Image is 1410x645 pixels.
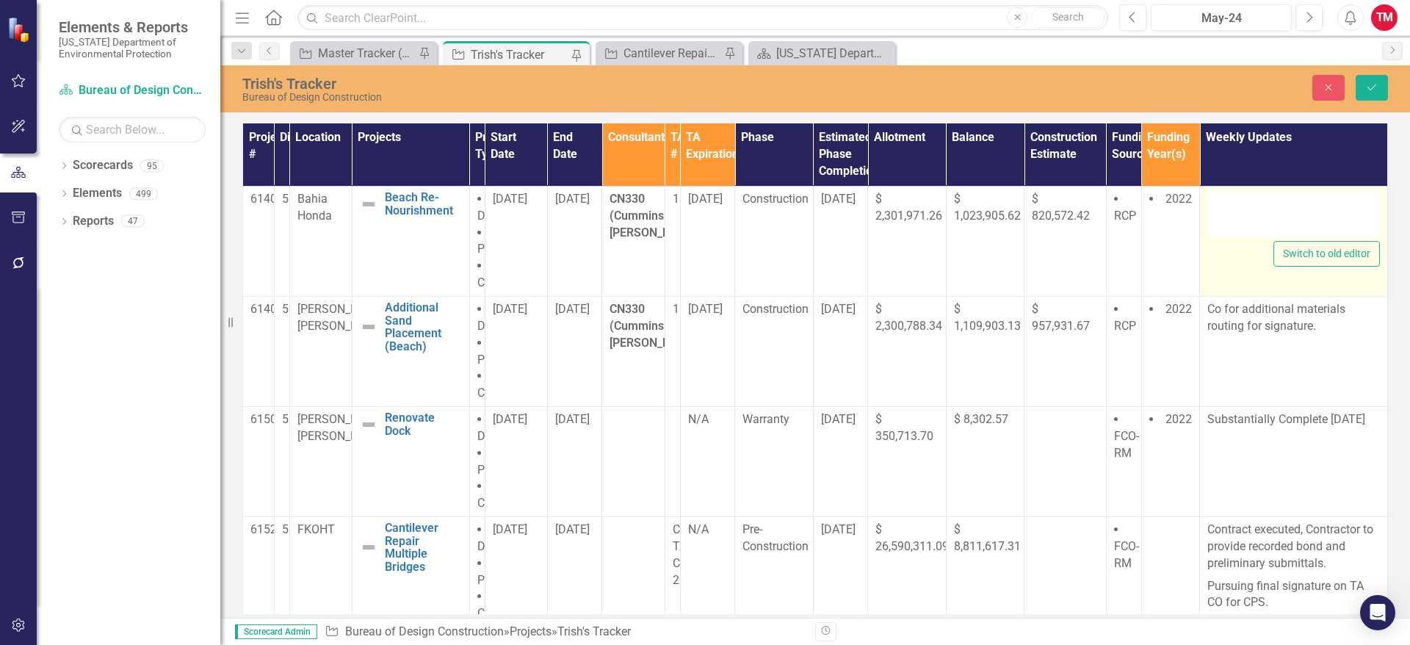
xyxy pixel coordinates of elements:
a: Cantilever Repair Multiple Bridges [385,522,462,573]
button: TM [1371,4,1398,31]
span: [PERSON_NAME] [PERSON_NAME] [297,302,386,333]
a: Reports [73,213,114,230]
a: Cantilever Repair Multiple Bridges [599,44,720,62]
span: Pre-Construction [742,522,809,553]
div: May-24 [1156,10,1287,27]
span: $ 820,572.42 [1032,192,1090,223]
p: Contract executed, Contractor to provide recorded bond and preliminary submittals. [1207,522,1380,575]
a: Projects [510,624,552,638]
span: $ 2,300,788.34 [875,302,942,333]
input: Search ClearPoint... [297,5,1108,31]
span: [DATE] [493,302,527,316]
span: [DATE] [555,302,590,316]
div: 95 [140,159,164,172]
input: Search Below... [59,117,206,143]
div: Trish's Tracker [557,624,631,638]
a: Bureau of Design Construction [59,82,206,99]
span: $ 1,023,905.62 [954,192,1021,223]
strong: CN330 (Cummins [PERSON_NAME]) [610,192,703,239]
span: Construction [742,192,809,206]
div: Bureau of Design Construction [242,92,885,103]
span: [DATE] [493,522,527,536]
a: Bureau of Design Construction [345,624,504,638]
span: $ 8,302.57 [954,412,1008,426]
div: [US_STATE] Department of Environmental Protection [776,44,892,62]
div: Trish's Tracker [471,46,568,64]
span: [DATE] [688,302,723,316]
span: D [477,319,485,333]
img: ClearPoint Strategy [7,17,33,43]
span: [DATE] [555,412,590,426]
img: Not Defined [360,195,377,213]
span: Warranty [742,412,789,426]
span: [DATE] [821,302,856,316]
span: 2022 [1165,302,1192,316]
span: [PERSON_NAME] [PERSON_NAME] [297,412,386,443]
span: $ 957,931.67 [1032,302,1090,333]
span: [DATE] [688,192,723,206]
div: N/A [688,522,727,538]
p: 61524C [250,522,267,538]
span: 5 [282,522,289,536]
span: [DATE] [821,192,856,206]
div: 499 [129,187,158,200]
span: $ 350,713.70 [875,412,933,443]
a: Elements [73,185,122,202]
span: $ 2,301,971.26 [875,192,942,223]
span: 5 [282,302,289,316]
span: Scorecard Admin [235,624,317,639]
span: $ 1,109,903.13 [954,302,1021,333]
span: [DATE] [821,412,856,426]
span: C [477,606,485,620]
span: Elements & Reports [59,18,206,36]
span: 5 [282,192,289,206]
div: N/A [688,411,727,428]
div: Master Tracker (External) [318,44,415,62]
button: Search [1031,7,1104,28]
a: Renovate Dock [385,411,462,437]
div: Cantilever Repair Multiple Bridges [623,44,720,62]
span: FKOHT [297,522,335,536]
a: Additional Sand Placement (Beach) [385,301,462,353]
span: 5 [282,412,289,426]
span: [DATE] [493,412,527,426]
span: [DATE] [821,522,856,536]
img: Not Defined [360,318,377,336]
p: 61406C [250,191,267,208]
a: Scorecards [73,157,133,174]
span: P [477,463,485,477]
p: Co for additional materials routing for signature. [1207,301,1380,335]
span: FCO-RM [1114,539,1139,570]
a: Beach Re-Nourishment [385,191,462,217]
span: P [477,573,485,587]
span: P [477,353,485,367]
span: RCP [1114,319,1136,333]
span: RCP [1114,209,1136,223]
span: C [477,275,485,289]
span: D [477,539,485,553]
span: Bahia Honda [297,192,332,223]
span: C [477,386,485,400]
small: [US_STATE] Department of Environmental Protection [59,36,206,60]
span: Construction [742,302,809,316]
p: 61504C [250,411,267,428]
span: D [477,429,485,443]
span: 2022 [1165,192,1192,206]
div: » » [325,624,804,641]
span: D [477,209,485,223]
span: P [477,242,485,256]
div: Trish's Tracker [242,76,885,92]
button: May-24 [1151,4,1292,31]
span: C [477,496,485,510]
img: Not Defined [360,416,377,433]
span: $ 8,811,617.31 [954,522,1021,553]
p: Pursuing final signature on TA CO for CPS. [1207,575,1380,612]
span: Search [1052,11,1084,23]
img: Not Defined [360,538,377,556]
div: Open Intercom Messenger [1360,595,1395,630]
span: [DATE] [493,192,527,206]
button: Switch to old editor [1273,241,1380,267]
span: 2022 [1165,412,1192,426]
p: Substantially Complete [DATE] [1207,411,1380,428]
